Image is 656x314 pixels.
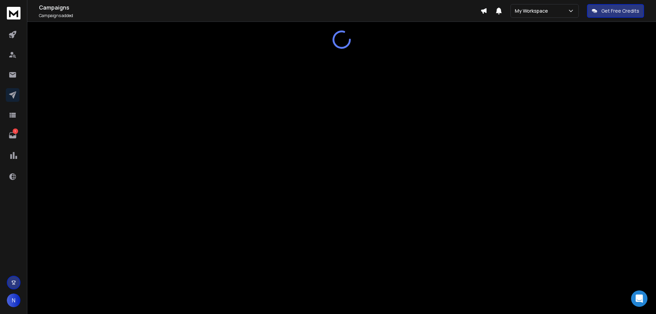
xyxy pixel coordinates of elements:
img: logo [7,7,20,19]
p: Campaigns added [39,13,480,18]
a: 1 [6,128,19,142]
p: 1 [13,128,18,134]
button: N [7,293,20,307]
div: Open Intercom Messenger [631,290,647,307]
p: My Workspace [515,8,551,14]
p: Get Free Credits [601,8,639,14]
button: Get Free Credits [587,4,644,18]
h1: Campaigns [39,3,480,12]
